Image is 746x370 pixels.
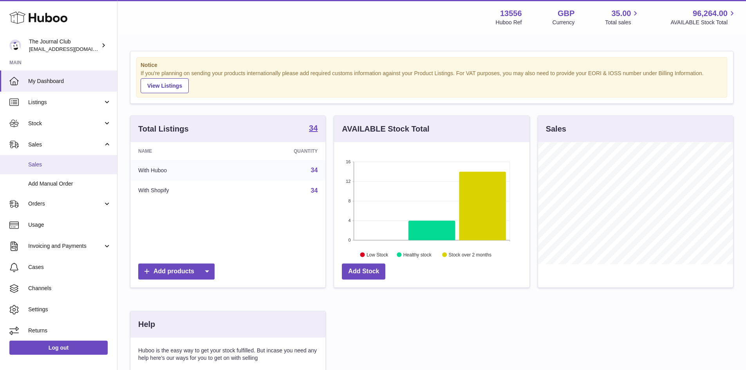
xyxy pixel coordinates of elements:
[670,19,737,26] span: AVAILABLE Stock Total
[349,199,351,203] text: 8
[130,180,236,201] td: With Shopify
[141,78,189,93] a: View Listings
[28,120,103,127] span: Stock
[496,19,522,26] div: Huboo Ref
[605,19,640,26] span: Total sales
[28,161,111,168] span: Sales
[28,327,111,334] span: Returns
[553,19,575,26] div: Currency
[141,70,723,93] div: If you're planning on sending your products internationally please add required customs informati...
[342,124,429,134] h3: AVAILABLE Stock Total
[28,242,103,250] span: Invoicing and Payments
[693,8,728,19] span: 96,264.00
[309,124,318,134] a: 34
[670,8,737,26] a: 96,264.00 AVAILABLE Stock Total
[28,285,111,292] span: Channels
[546,124,566,134] h3: Sales
[28,264,111,271] span: Cases
[349,238,351,242] text: 0
[28,306,111,313] span: Settings
[403,252,432,257] text: Healthy stock
[29,46,115,52] span: [EMAIL_ADDRESS][DOMAIN_NAME]
[28,78,111,85] span: My Dashboard
[28,99,103,106] span: Listings
[309,124,318,132] strong: 34
[311,187,318,194] a: 34
[346,159,351,164] text: 16
[367,252,388,257] text: Low Stock
[28,221,111,229] span: Usage
[349,218,351,223] text: 4
[311,167,318,173] a: 34
[28,200,103,208] span: Orders
[9,341,108,355] a: Log out
[500,8,522,19] strong: 13556
[28,180,111,188] span: Add Manual Order
[346,179,351,184] text: 12
[9,40,21,51] img: internalAdmin-13556@internal.huboo.com
[141,61,723,69] strong: Notice
[28,141,103,148] span: Sales
[138,264,215,280] a: Add products
[130,142,236,160] th: Name
[138,124,189,134] h3: Total Listings
[236,142,326,160] th: Quantity
[449,252,491,257] text: Stock over 2 months
[342,264,385,280] a: Add Stock
[130,160,236,180] td: With Huboo
[558,8,574,19] strong: GBP
[138,319,155,330] h3: Help
[138,347,318,362] p: Huboo is the easy way to get your stock fulfilled. But incase you need any help here's our ways f...
[611,8,631,19] span: 35.00
[29,38,99,53] div: The Journal Club
[605,8,640,26] a: 35.00 Total sales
